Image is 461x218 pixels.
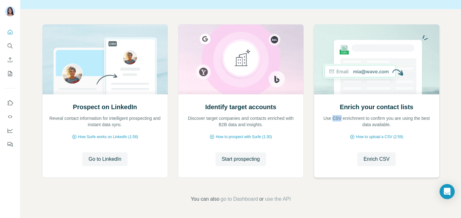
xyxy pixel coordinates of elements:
span: or [259,195,264,203]
button: Use Surfe API [5,111,15,122]
button: Search [5,40,15,52]
img: Avatar [5,6,15,16]
h2: Prospect on LinkedIn [73,103,137,111]
button: Feedback [5,139,15,150]
img: Prospect on LinkedIn [42,25,168,94]
span: How to prospect with Surfe (1:30) [216,134,272,140]
button: go to Dashboard [221,195,258,203]
p: Discover target companies and contacts enriched with B2B data and insights. [185,115,297,128]
p: Use CSV enrichment to confirm you are using the best data available. [320,115,433,128]
div: Open Intercom Messenger [440,184,455,199]
img: Identify target accounts [178,25,304,94]
span: Enrich CSV [364,155,390,163]
button: use the API [265,195,291,203]
img: Enrich your contact lists [314,25,440,94]
button: Dashboard [5,125,15,136]
h2: Identify target accounts [205,103,276,111]
button: Go to LinkedIn [82,152,128,166]
p: Reveal contact information for intelligent prospecting and instant data sync. [49,115,161,128]
button: Enrich CSV [357,152,396,166]
button: Start prospecting [216,152,266,166]
button: Quick start [5,26,15,38]
h2: Enrich your contact lists [340,103,413,111]
span: How Surfe works on LinkedIn (1:58) [78,134,138,140]
button: Use Surfe on LinkedIn [5,97,15,109]
button: My lists [5,68,15,79]
span: Go to LinkedIn [89,155,121,163]
button: Enrich CSV [5,54,15,65]
span: How to upload a CSV (2:59) [356,134,403,140]
span: Start prospecting [222,155,260,163]
span: You can also [191,195,219,203]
